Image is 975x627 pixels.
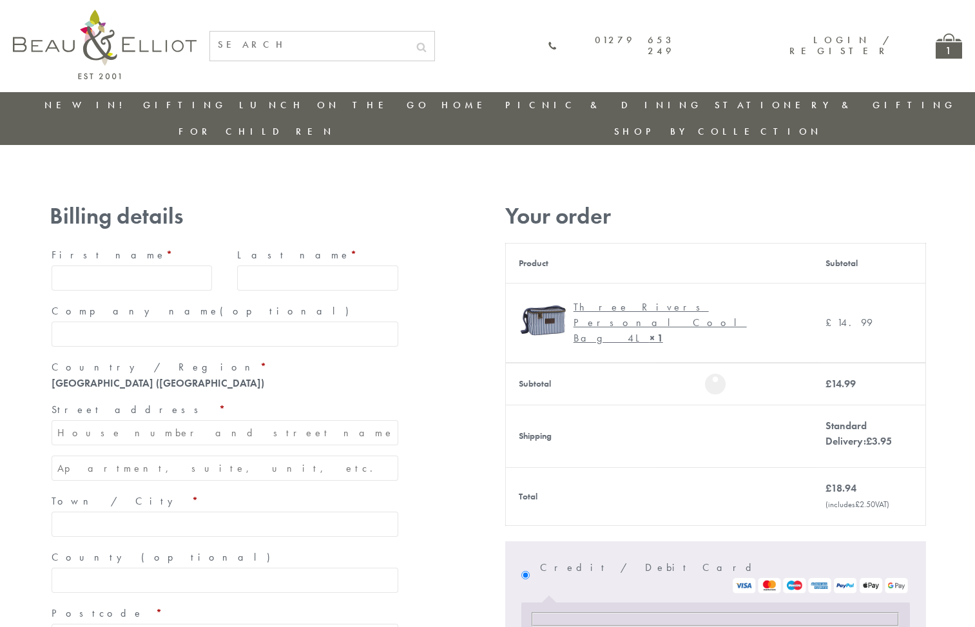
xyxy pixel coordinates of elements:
[715,99,956,111] a: Stationery & Gifting
[789,34,891,57] a: Login / Register
[52,357,398,378] label: Country / Region
[936,34,962,59] a: 1
[50,203,400,229] h3: Billing details
[13,10,197,79] img: logo
[52,603,398,624] label: Postcode
[237,245,398,265] label: Last name
[44,99,131,111] a: New in!
[52,420,398,445] input: House number and street name
[52,491,398,512] label: Town / City
[52,456,398,481] input: Apartment, suite, unit, etc. (optional)
[210,32,409,58] input: SEARCH
[505,203,926,229] h3: Your order
[239,99,430,111] a: Lunch On The Go
[548,35,675,57] a: 01279 653 249
[52,301,398,322] label: Company name
[141,550,278,564] span: (optional)
[505,99,702,111] a: Picnic & Dining
[179,125,335,138] a: For Children
[52,245,213,265] label: First name
[52,376,264,390] strong: [GEOGRAPHIC_DATA] ([GEOGRAPHIC_DATA])
[220,304,356,318] span: (optional)
[52,400,398,420] label: Street address
[614,125,822,138] a: Shop by collection
[52,547,398,568] label: County
[143,99,227,111] a: Gifting
[441,99,493,111] a: Home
